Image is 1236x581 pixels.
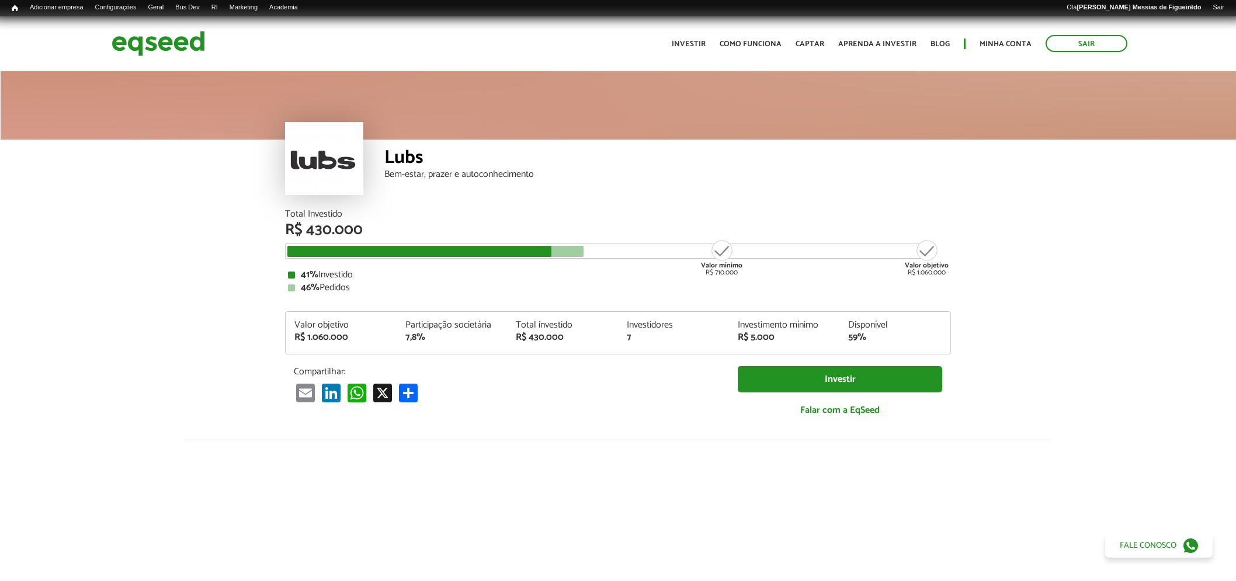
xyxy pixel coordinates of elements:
[206,3,224,12] a: RI
[263,3,304,12] a: Academia
[848,333,942,342] div: 59%
[1207,3,1230,12] a: Sair
[720,40,782,48] a: Como funciona
[397,383,420,402] a: Compartilhar
[738,333,831,342] div: R$ 5.000
[384,148,951,170] div: Lubs
[1105,533,1213,558] a: Fale conosco
[301,280,320,295] strong: 46%
[738,321,831,330] div: Investimento mínimo
[169,3,206,12] a: Bus Dev
[12,4,18,12] span: Início
[294,366,720,377] p: Compartilhar:
[288,283,948,293] div: Pedidos
[627,321,720,330] div: Investidores
[345,383,369,402] a: WhatsApp
[796,40,824,48] a: Captar
[24,3,89,12] a: Adicionar empresa
[516,321,609,330] div: Total investido
[738,366,942,392] a: Investir
[224,3,263,12] a: Marketing
[6,3,24,14] a: Início
[320,383,343,402] a: LinkedIn
[405,321,499,330] div: Participação societária
[384,170,951,179] div: Bem-estar, prazer e autoconhecimento
[142,3,169,12] a: Geral
[1077,4,1201,11] strong: [PERSON_NAME] Messias de Figueirêdo
[1061,3,1207,12] a: Olá[PERSON_NAME] Messias de Figueirêdo
[285,210,951,219] div: Total Investido
[931,40,950,48] a: Blog
[700,239,744,276] div: R$ 710.000
[905,239,949,276] div: R$ 1.060.000
[516,333,609,342] div: R$ 430.000
[294,333,388,342] div: R$ 1.060.000
[701,260,742,271] strong: Valor mínimo
[371,383,394,402] a: X
[980,40,1032,48] a: Minha conta
[112,28,205,59] img: EqSeed
[1046,35,1127,52] a: Sair
[301,267,318,283] strong: 41%
[848,321,942,330] div: Disponível
[288,270,948,280] div: Investido
[294,321,388,330] div: Valor objetivo
[89,3,143,12] a: Configurações
[405,333,499,342] div: 7,8%
[285,222,951,238] div: R$ 430.000
[738,398,942,422] a: Falar com a EqSeed
[672,40,706,48] a: Investir
[905,260,949,271] strong: Valor objetivo
[838,40,916,48] a: Aprenda a investir
[627,333,720,342] div: 7
[294,383,317,402] a: Email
